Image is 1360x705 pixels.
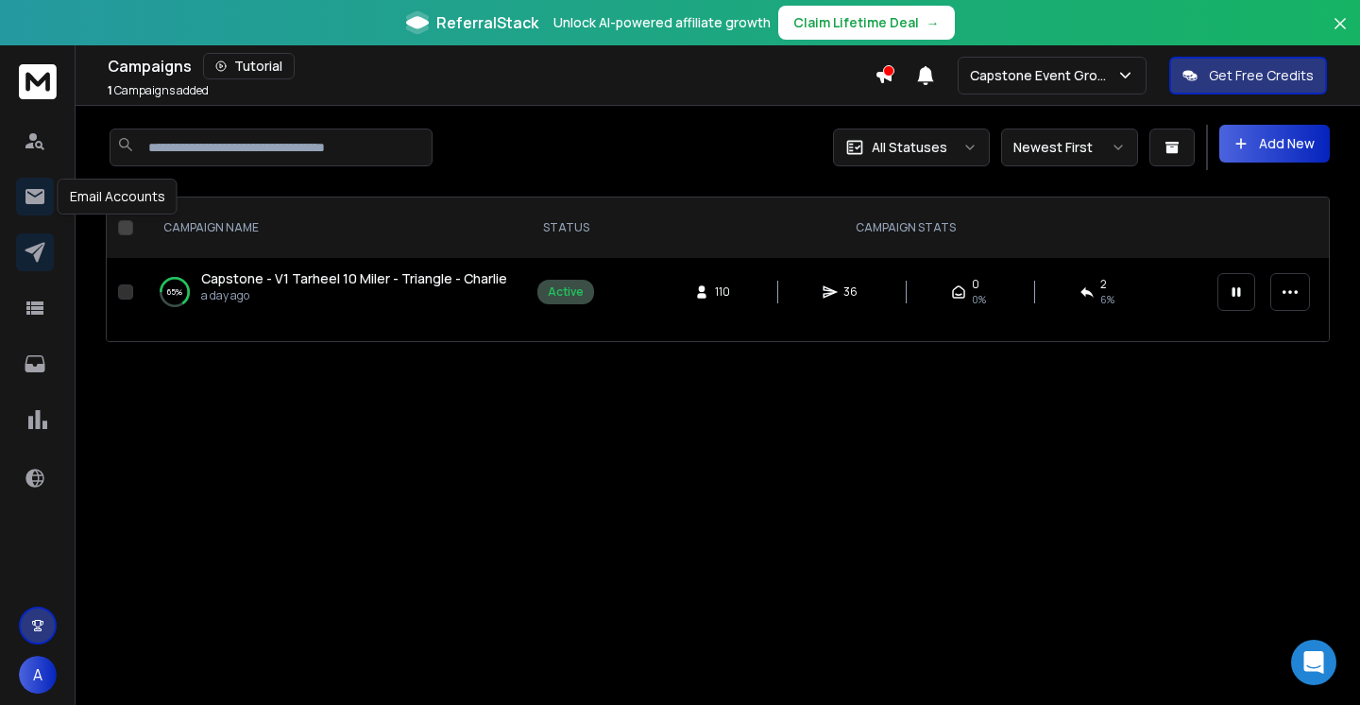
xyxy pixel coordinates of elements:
[1209,66,1314,85] p: Get Free Credits
[201,269,507,287] span: Capstone - V1 Tarheel 10 Miler - Triangle - Charlie
[605,198,1206,258] th: CAMPAIGN STATS
[108,83,209,98] p: Campaigns added
[715,284,734,300] span: 110
[58,179,178,215] div: Email Accounts
[1328,11,1352,57] button: Close banner
[436,11,538,34] span: ReferralStack
[19,656,57,694] button: A
[553,13,771,32] p: Unlock AI-powered affiliate growth
[1219,125,1330,163] button: Add New
[141,198,526,258] th: CAMPAIGN NAME
[526,198,605,258] th: STATUS
[201,269,507,288] a: Capstone - V1 Tarheel 10 Miler - Triangle - Charlie
[972,292,986,307] span: 0%
[970,66,1116,85] p: Capstone Event Group
[972,277,979,292] span: 0
[1291,640,1336,685] div: Open Intercom Messenger
[1169,57,1327,95] button: Get Free Credits
[108,53,875,79] div: Campaigns
[843,284,862,300] span: 36
[201,288,507,303] p: a day ago
[548,284,584,300] div: Active
[108,82,112,98] span: 1
[1100,277,1107,292] span: 2
[1001,129,1138,166] button: Newest First
[167,283,182,301] p: 65 %
[203,53,295,79] button: Tutorial
[872,138,947,157] p: All Statuses
[926,13,940,32] span: →
[1100,292,1114,307] span: 6 %
[778,6,955,40] button: Claim Lifetime Deal→
[141,258,526,326] td: 65%Capstone - V1 Tarheel 10 Miler - Triangle - Charliea day ago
